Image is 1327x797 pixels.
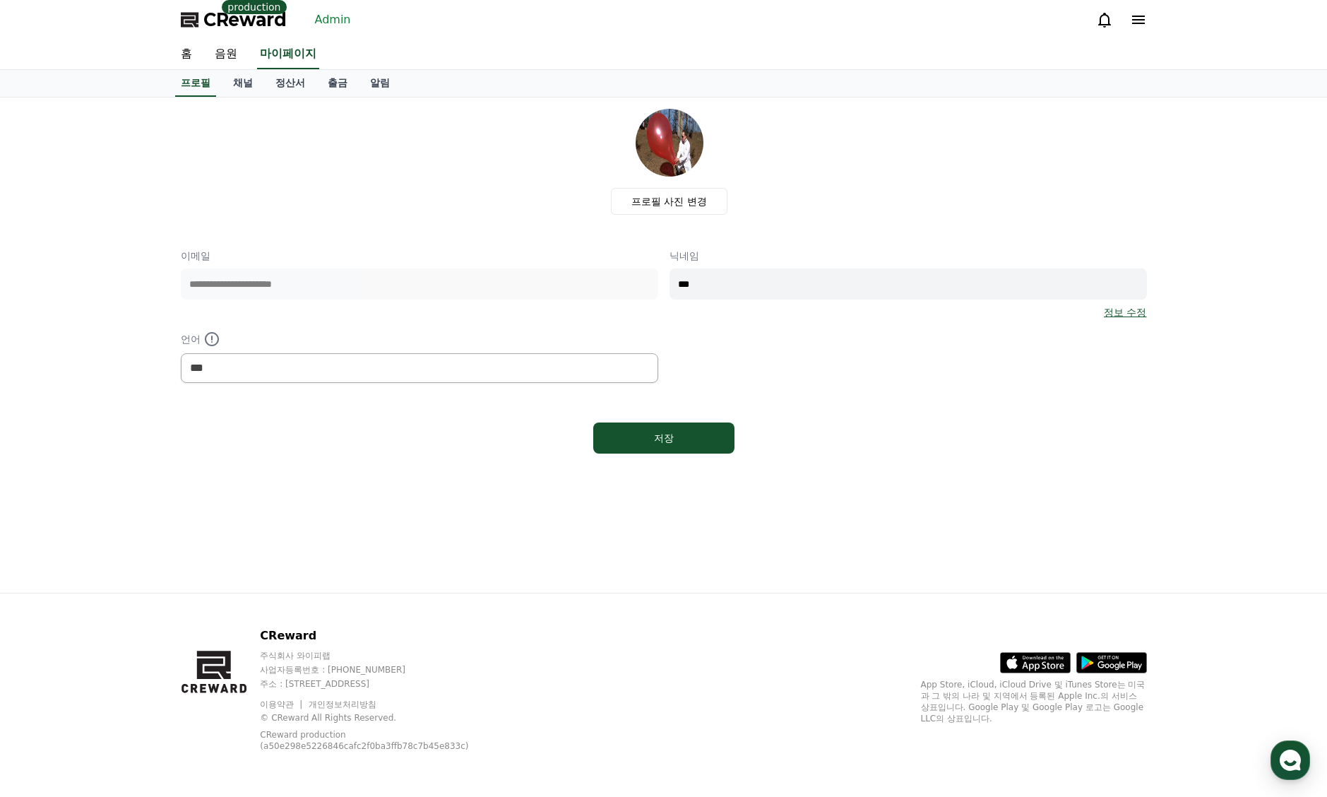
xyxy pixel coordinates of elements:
a: 출금 [316,70,359,97]
p: App Store, iCloud, iCloud Drive 및 iTunes Store는 미국과 그 밖의 나라 및 지역에서 등록된 Apple Inc.의 서비스 상표입니다. Goo... [921,679,1147,724]
p: 언어 [181,331,658,348]
p: CReward [260,627,508,644]
p: 이메일 [181,249,658,263]
p: CReward production (a50e298e5226846cafc2f0ba3ffb78c7b45e833c) [260,729,486,752]
p: 주식회사 와이피랩 [260,650,508,661]
a: 이용약관 [260,699,304,709]
a: 정보 수정 [1104,305,1146,319]
a: 프로필 [175,70,216,97]
p: 사업자등록번호 : [PHONE_NUMBER] [260,664,508,675]
a: 음원 [203,40,249,69]
a: 알림 [359,70,401,97]
label: 프로필 사진 변경 [611,188,727,215]
button: 저장 [593,423,734,454]
a: CReward [181,8,287,31]
a: 정산서 [264,70,316,97]
a: 마이페이지 [257,40,319,69]
a: Admin [309,8,357,31]
a: 홈 [169,40,203,69]
a: 채널 [222,70,264,97]
p: 주소 : [STREET_ADDRESS] [260,678,508,690]
img: profile_image [636,109,703,177]
p: © CReward All Rights Reserved. [260,712,508,724]
div: 저장 [621,431,706,445]
p: 닉네임 [670,249,1147,263]
span: CReward [203,8,287,31]
a: 개인정보처리방침 [309,699,376,709]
